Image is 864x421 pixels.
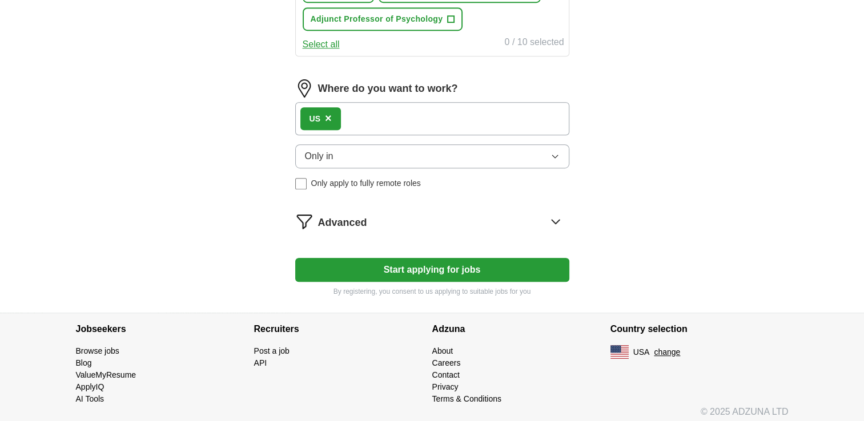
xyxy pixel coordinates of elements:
[654,346,680,358] button: change
[295,178,307,189] input: Only apply to fully remote roles
[295,144,569,168] button: Only in
[504,35,564,51] div: 0 / 10 selected
[432,370,460,379] a: Contact
[76,370,136,379] a: ValueMyResume
[311,13,443,25] span: Adjunct Professor of Psychology
[295,258,569,282] button: Start applying for jobs
[76,358,92,367] a: Blog
[295,79,314,98] img: location.png
[303,38,340,51] button: Select all
[311,177,421,189] span: Only apply to fully remote roles
[318,81,458,96] label: Where do you want to work?
[432,394,501,403] a: Terms & Conditions
[610,345,629,359] img: US flag
[325,112,332,124] span: ×
[432,346,453,355] a: About
[610,313,789,345] h4: Country selection
[633,346,650,358] span: USA
[325,110,332,127] button: ×
[432,358,461,367] a: Careers
[295,212,314,230] img: filter
[254,346,290,355] a: Post a job
[254,358,267,367] a: API
[318,215,367,230] span: Advanced
[76,382,105,391] a: ApplyIQ
[76,346,119,355] a: Browse jobs
[305,149,333,163] span: Only in
[310,113,320,125] div: US
[295,286,569,297] p: By registering, you consent to us applying to suitable jobs for you
[76,394,105,403] a: AI Tools
[303,7,463,31] button: Adjunct Professor of Psychology
[432,382,459,391] a: Privacy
